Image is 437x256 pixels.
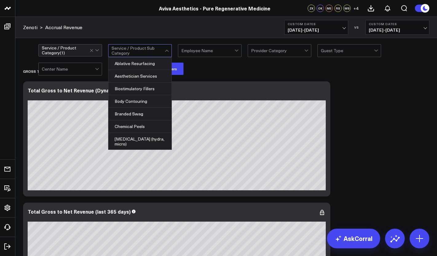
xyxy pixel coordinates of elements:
[28,208,131,215] div: Total Gross to Net Revenue (last 365 days)
[108,95,171,108] div: Body Contouring
[353,6,359,10] span: + 4
[108,70,171,83] div: Aesthetician Services
[288,28,345,33] span: [DATE] - [DATE]
[23,64,69,78] div: Gross to Net Revenue
[108,133,171,150] div: [MEDICAL_DATA] (hydra, micro)
[108,120,171,133] div: Chemical Peels
[108,83,171,95] div: Biostimulatory Fillers
[288,22,345,26] b: Custom Dates
[369,22,426,26] b: Custom Dates
[325,5,333,12] div: ME
[159,5,270,12] a: Aviva Aesthetics - Pure Regenerative Medicine
[23,24,37,31] a: Zenoti
[327,229,380,248] a: AskCorral
[108,108,171,120] div: Branded Swag
[334,5,342,12] div: RS
[42,45,90,55] div: Service / Product Category ( 1 )
[284,20,348,35] button: Custom Dates[DATE]-[DATE]
[369,28,426,33] span: [DATE] - [DATE]
[45,24,82,31] a: Accrual Revenue
[352,5,360,12] button: +4
[28,87,119,94] div: Total Gross to Net Revenue (Dynamic)
[317,5,324,12] div: OK
[365,20,429,35] button: Custom Dates[DATE]-[DATE]
[23,24,43,31] div: >
[308,5,315,12] div: ZK
[351,25,362,29] div: VS
[108,57,171,70] div: Ablative Resurfacing
[343,5,351,12] div: MS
